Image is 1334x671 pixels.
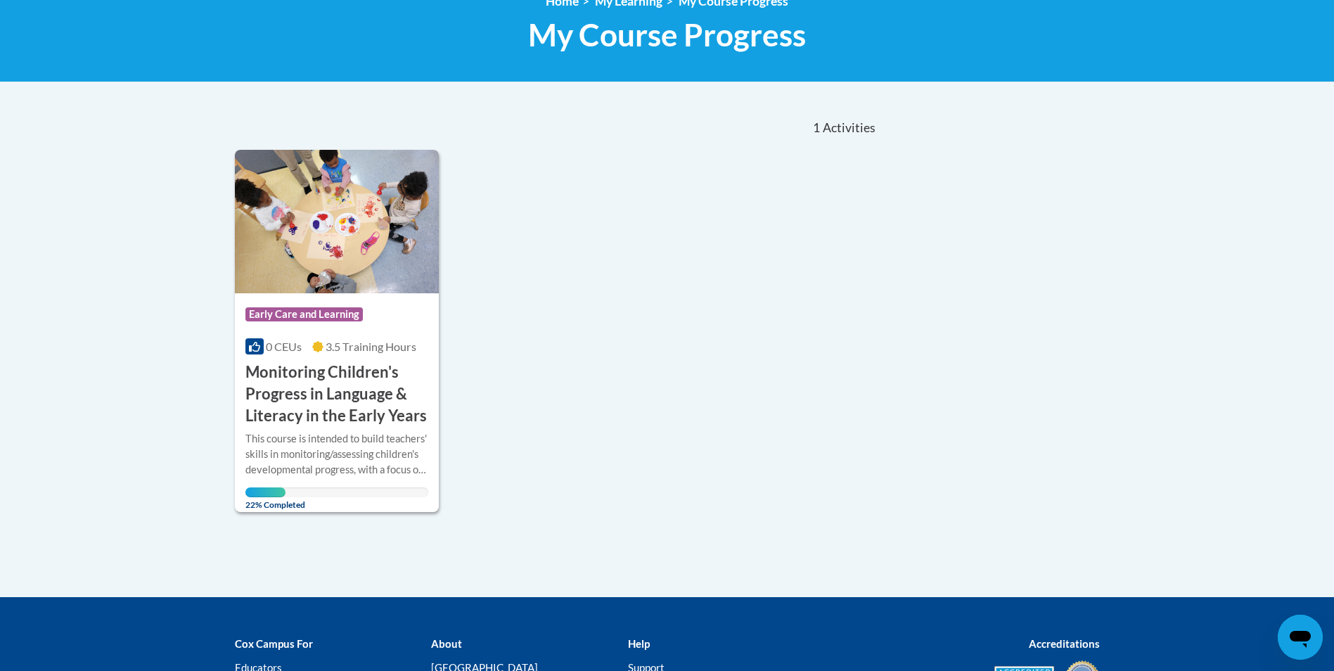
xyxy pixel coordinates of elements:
b: Cox Campus For [235,637,313,650]
b: Accreditations [1029,637,1100,650]
b: About [431,637,462,650]
a: Course LogoEarly Care and Learning0 CEUs3.5 Training Hours Monitoring Children's Progress in Lang... [235,150,440,512]
b: Help [628,637,650,650]
span: 22% Completed [245,487,286,510]
span: 3.5 Training Hours [326,340,416,353]
img: Course Logo [235,150,440,293]
span: 1 [813,120,820,136]
div: Your progress [245,487,286,497]
span: Activities [823,120,876,136]
iframe: Button to launch messaging window [1278,615,1323,660]
span: My Course Progress [528,16,806,53]
h3: Monitoring Children's Progress in Language & Literacy in the Early Years [245,362,429,426]
span: Early Care and Learning [245,307,363,321]
div: This course is intended to build teachers' skills in monitoring/assessing children's developmenta... [245,431,429,478]
span: 0 CEUs [266,340,302,353]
